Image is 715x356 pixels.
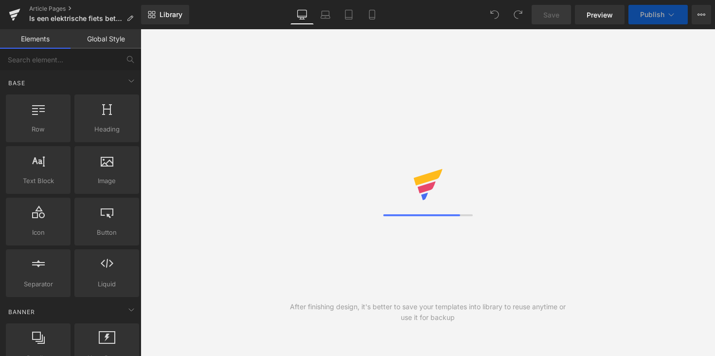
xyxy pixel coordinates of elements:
span: Separator [9,279,68,289]
button: Redo [508,5,528,24]
span: Button [77,227,136,238]
a: Mobile [360,5,384,24]
span: Save [543,10,559,20]
span: Heading [77,124,136,134]
a: New Library [141,5,189,24]
a: Preview [575,5,625,24]
a: Laptop [314,5,337,24]
span: Library [160,10,182,19]
span: Banner [7,307,36,317]
span: Icon [9,227,68,238]
span: Text Block [9,176,68,186]
a: Article Pages [29,5,141,13]
a: Desktop [290,5,314,24]
a: Tablet [337,5,360,24]
button: More [692,5,711,24]
span: Image [77,176,136,186]
span: Preview [587,10,613,20]
button: Publish [628,5,688,24]
span: Row [9,124,68,134]
a: Global Style [71,29,141,49]
span: Liquid [77,279,136,289]
span: Is een elektrische fiets beter dan een gewone fiets? 5 redenen. [29,15,123,22]
span: Publish [640,11,664,19]
span: Base [7,78,26,88]
button: Undo [485,5,504,24]
div: After finishing design, it's better to save your templates into library to reuse anytime or use i... [284,301,572,323]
